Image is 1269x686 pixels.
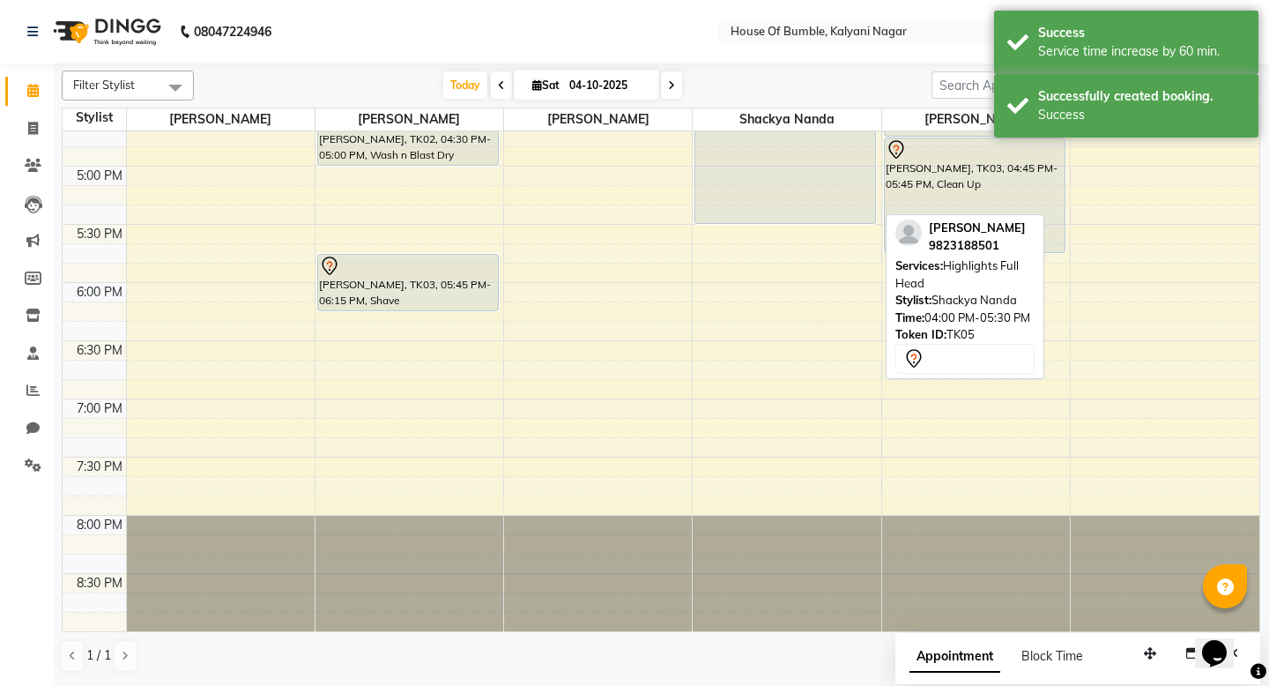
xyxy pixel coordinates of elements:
span: [PERSON_NAME] [127,108,315,130]
span: Shackya Nanda [693,108,880,130]
iframe: chat widget [1195,615,1251,668]
div: 8:00 PM [73,516,126,534]
div: 5:30 PM [73,225,126,243]
span: Filter Stylist [73,78,135,92]
span: Sat [528,78,564,92]
div: 8:30 PM [73,574,126,593]
span: Block Time [1021,648,1083,664]
div: Success [1038,24,1245,42]
div: 7:30 PM [73,458,126,476]
div: 5:00 PM [73,167,126,185]
div: [PERSON_NAME], TK03, 04:45 PM-05:45 PM, Clean Up [885,138,1065,252]
span: [PERSON_NAME] [315,108,503,130]
div: Success [1038,106,1245,124]
div: 04:00 PM-05:30 PM [895,309,1035,327]
div: 7:00 PM [73,399,126,418]
span: [PERSON_NAME] [882,108,1070,130]
div: Service time increase by 60 min. [1038,42,1245,61]
div: 6:30 PM [73,341,126,360]
input: Search Appointment [931,71,1086,99]
span: 1 / 1 [86,646,111,665]
div: TK05 [895,326,1035,344]
span: Token ID: [895,327,946,341]
div: [PERSON_NAME], TK05, 04:00 PM-05:30 PM, Highlights Full Head [695,51,875,223]
span: [PERSON_NAME] [504,108,692,130]
span: Stylist: [895,293,931,307]
span: [PERSON_NAME] [929,220,1026,235]
span: Services: [895,258,943,272]
div: [PERSON_NAME], TK03, 05:45 PM-06:15 PM, Shave [318,255,498,310]
div: Successfully created booking. [1038,87,1245,106]
div: 6:00 PM [73,283,126,302]
input: 2025-10-04 [564,72,652,99]
img: logo [45,7,166,56]
span: Today [443,71,487,99]
b: 08047224946 [194,7,271,56]
div: [PERSON_NAME], TK02, 04:30 PM-05:00 PM, Wash n Blast Dry [318,109,498,165]
span: Highlights Full Head [895,258,1019,290]
div: 9823188501 [929,237,1026,255]
span: Time: [895,310,924,324]
div: Shackya Nanda [895,292,1035,309]
span: Appointment [909,641,1000,673]
div: Stylist [63,108,126,127]
img: profile [895,220,922,246]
